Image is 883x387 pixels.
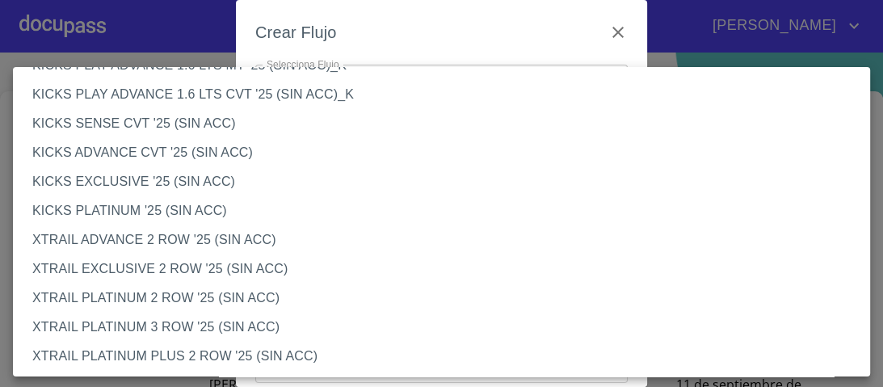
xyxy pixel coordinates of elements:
[13,80,880,109] li: KICKS PLAY ADVANCE 1.6 LTS CVT '25 (SIN ACC)_K
[13,254,880,284] li: XTRAIL EXCLUSIVE 2 ROW '25 (SIN ACC)
[13,342,880,371] li: XTRAIL PLATINUM PLUS 2 ROW '25 (SIN ACC)
[13,196,880,225] li: KICKS PLATINUM '25 (SIN ACC)
[13,313,880,342] li: XTRAIL PLATINUM 3 ROW '25 (SIN ACC)
[13,225,880,254] li: XTRAIL ADVANCE 2 ROW '25 (SIN ACC)
[13,167,880,196] li: KICKS EXCLUSIVE '25 (SIN ACC)
[13,284,880,313] li: XTRAIL PLATINUM 2 ROW '25 (SIN ACC)
[13,138,880,167] li: KICKS ADVANCE CVT '25 (SIN ACC)
[13,109,880,138] li: KICKS SENSE CVT '25 (SIN ACC)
